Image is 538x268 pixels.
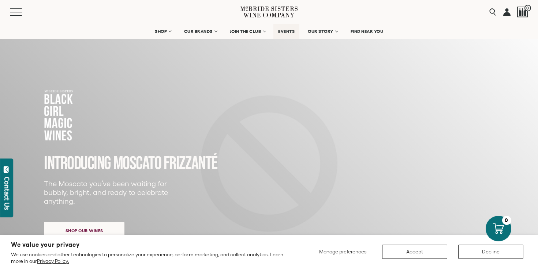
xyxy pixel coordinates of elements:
a: JOIN THE CLUB [225,24,270,39]
span: 0 [524,5,531,11]
button: Mobile Menu Trigger [10,8,36,16]
span: OUR STORY [308,29,333,34]
p: The Moscato you’ve been waiting for bubbly, bright, and ready to celebrate anything. [44,179,173,206]
button: Accept [382,245,447,259]
a: FIND NEAR YOU [346,24,388,39]
button: Manage preferences [315,245,371,259]
div: 0 [502,216,511,225]
span: FIND NEAR YOU [351,29,384,34]
span: EVENTS [278,29,295,34]
span: Manage preferences [319,249,366,254]
h2: We value your privacy [11,242,289,248]
span: JOIN THE CLUB [230,29,261,34]
span: FRIZZANTé [164,153,217,175]
a: Privacy Policy. [37,258,69,264]
span: MOSCATO [113,153,161,175]
span: Shop our wines [53,223,116,238]
p: We use cookies and other technologies to personalize your experience, perform marketing, and coll... [11,251,289,264]
span: SHOP [155,29,167,34]
div: Contact Us [3,177,11,210]
a: SHOP [150,24,176,39]
a: EVENTS [273,24,299,39]
a: Shop our wines [44,222,124,240]
a: OUR STORY [303,24,342,39]
button: Decline [458,245,523,259]
span: INTRODUCING [44,153,111,175]
span: OUR BRANDS [184,29,213,34]
a: OUR BRANDS [179,24,221,39]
